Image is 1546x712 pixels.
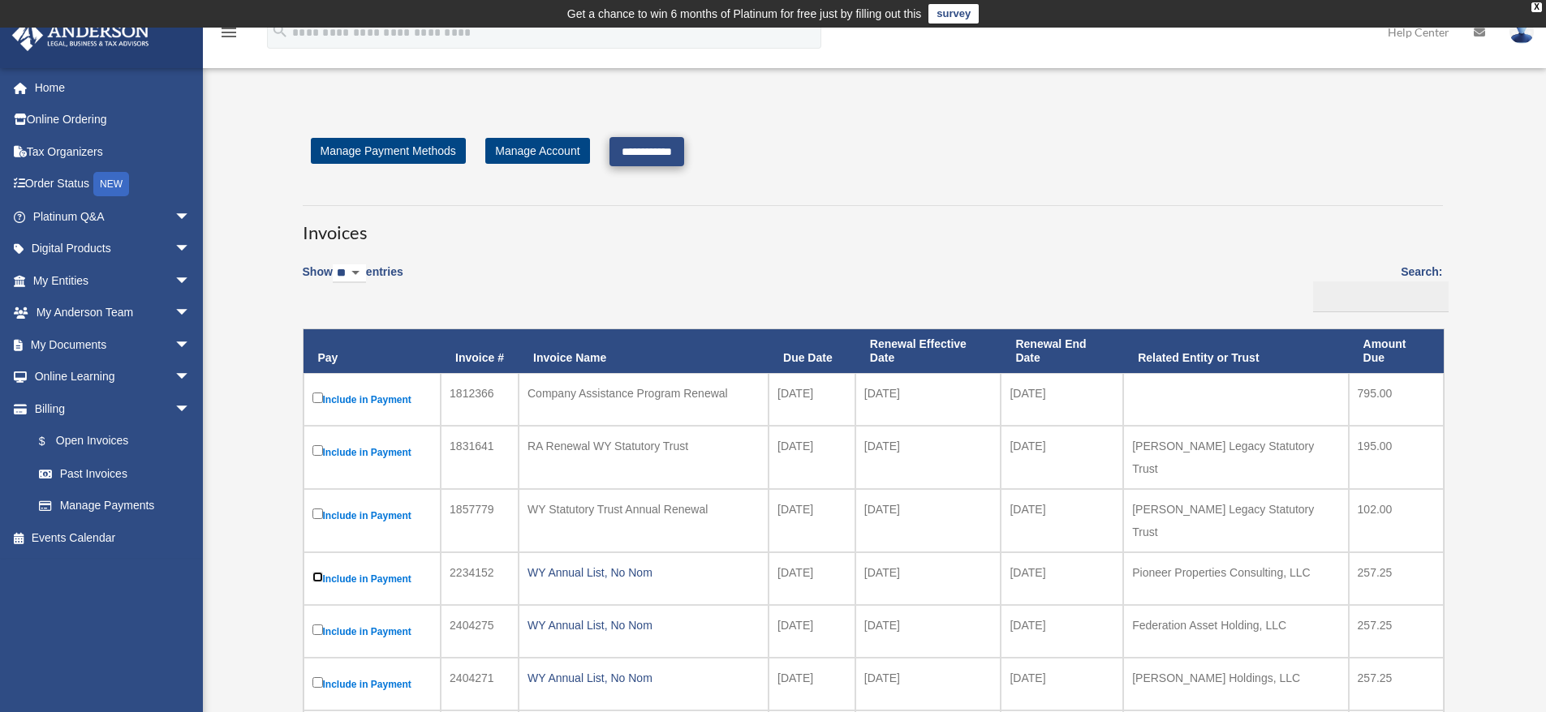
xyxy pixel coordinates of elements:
td: 1812366 [441,373,519,426]
span: arrow_drop_down [174,233,207,266]
a: survey [928,4,979,24]
th: Invoice #: activate to sort column ascending [441,329,519,373]
th: Renewal End Date: activate to sort column ascending [1001,329,1123,373]
td: [DATE] [769,605,855,658]
div: NEW [93,172,129,196]
h3: Invoices [303,205,1443,246]
td: 2404275 [441,605,519,658]
a: Events Calendar [11,521,215,554]
th: Due Date: activate to sort column ascending [769,329,855,373]
a: Manage Account [485,138,589,164]
a: Home [11,71,215,104]
label: Include in Payment [312,389,433,410]
label: Include in Payment [312,674,433,694]
span: arrow_drop_down [174,392,207,426]
a: Digital Productsarrow_drop_down [11,233,215,265]
td: [DATE] [769,489,855,552]
td: [DATE] [1001,552,1123,605]
input: Include in Payment [312,392,323,403]
td: 2404271 [441,658,519,710]
th: Renewal Effective Date: activate to sort column ascending [855,329,1001,373]
select: Showentries [333,264,366,283]
td: 257.25 [1349,605,1444,658]
div: WY Annual List, No Nom [528,614,760,637]
a: My Anderson Teamarrow_drop_down [11,297,215,329]
div: WY Statutory Trust Annual Renewal [528,498,760,521]
div: WY Annual List, No Nom [528,667,760,689]
a: Platinum Q&Aarrow_drop_down [11,200,215,233]
a: My Documentsarrow_drop_down [11,328,215,361]
td: [DATE] [1001,605,1123,658]
td: 1857779 [441,489,519,552]
td: [PERSON_NAME] Legacy Statutory Trust [1123,489,1348,552]
td: [DATE] [1001,373,1123,426]
td: [DATE] [855,605,1001,658]
th: Invoice Name: activate to sort column ascending [519,329,769,373]
span: arrow_drop_down [174,328,207,362]
input: Include in Payment [312,677,323,688]
label: Show entries [303,262,403,299]
div: WY Annual List, No Nom [528,561,760,584]
td: Pioneer Properties Consulting, LLC [1123,552,1348,605]
td: [DATE] [855,426,1001,489]
td: [DATE] [855,552,1001,605]
a: Billingarrow_drop_down [11,392,207,425]
td: [DATE] [769,426,855,489]
td: [PERSON_NAME] Holdings, LLC [1123,658,1348,710]
td: 2234152 [441,552,519,605]
a: My Entitiesarrow_drop_down [11,264,215,297]
span: arrow_drop_down [174,264,207,298]
span: arrow_drop_down [174,297,207,330]
div: Get a chance to win 6 months of Platinum for free just by filling out this [567,4,922,24]
a: Online Ordering [11,104,215,136]
input: Include in Payment [312,508,323,519]
td: [DATE] [769,658,855,710]
a: menu [219,28,239,42]
td: 257.25 [1349,552,1444,605]
a: Past Invoices [23,457,207,490]
input: Search: [1313,281,1449,312]
label: Include in Payment [312,621,433,641]
i: menu [219,23,239,42]
a: Tax Organizers [11,135,215,168]
input: Include in Payment [312,572,323,582]
label: Search: [1307,262,1443,312]
div: close [1531,2,1542,12]
td: Federation Asset Holding, LLC [1123,605,1348,658]
td: [DATE] [1001,658,1123,710]
i: search [271,22,289,40]
label: Include in Payment [312,568,433,589]
th: Related Entity or Trust: activate to sort column ascending [1123,329,1348,373]
div: RA Renewal WY Statutory Trust [528,435,760,457]
span: $ [48,431,56,452]
a: Manage Payments [23,490,207,522]
td: [DATE] [855,373,1001,426]
td: 257.25 [1349,658,1444,710]
td: [DATE] [855,658,1001,710]
td: 195.00 [1349,426,1444,489]
th: Amount Due: activate to sort column ascending [1349,329,1444,373]
img: Anderson Advisors Platinum Portal [7,19,154,51]
td: 102.00 [1349,489,1444,552]
img: User Pic [1509,20,1534,44]
span: arrow_drop_down [174,200,207,234]
div: Company Assistance Program Renewal [528,382,760,405]
input: Include in Payment [312,445,323,456]
th: Pay: activate to sort column descending [304,329,441,373]
td: 795.00 [1349,373,1444,426]
a: Online Learningarrow_drop_down [11,361,215,393]
a: Manage Payment Methods [311,138,466,164]
td: [DATE] [1001,489,1123,552]
td: [DATE] [1001,426,1123,489]
td: 1831641 [441,426,519,489]
a: $Open Invoices [23,425,199,458]
span: arrow_drop_down [174,361,207,394]
td: [DATE] [769,552,855,605]
td: [DATE] [855,489,1001,552]
a: Order StatusNEW [11,168,215,201]
td: [DATE] [769,373,855,426]
td: [PERSON_NAME] Legacy Statutory Trust [1123,426,1348,489]
input: Include in Payment [312,624,323,635]
label: Include in Payment [312,442,433,462]
label: Include in Payment [312,505,433,525]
